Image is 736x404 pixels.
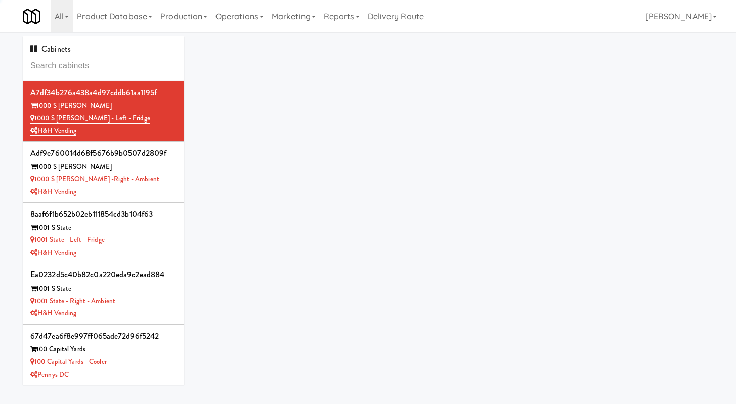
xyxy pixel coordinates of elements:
[23,263,184,324] li: ea0232d5c40b82c0a220eda9c2ead8841001 S State 1001 State - Right - AmbientH&H Vending
[30,343,177,356] div: 100 Capital Yards
[23,81,184,142] li: a7df34b276a438a4d97cddb61aa1195f1000 S [PERSON_NAME] 1000 S [PERSON_NAME] - Left - FridgeH&H Vending
[30,113,150,124] a: 1000 S [PERSON_NAME] - Left - Fridge
[30,43,71,55] span: Cabinets
[23,142,184,203] li: adf9e760014d68f5676b9b0507d2809f1000 S [PERSON_NAME] 1000 S [PERSON_NAME] -Right - AmbientH&H Ven...
[30,329,177,344] div: 67d47ea6f8e997ff065ade72d96f5242
[30,146,177,161] div: adf9e760014d68f5676b9b0507d2809f
[30,126,76,136] a: H&H Vending
[30,296,115,306] a: 1001 State - Right - Ambient
[23,203,184,263] li: 8aaf6f1b652b02eb111854cd3b104f631001 S State 1001 State - Left - FridgeH&H Vending
[30,235,105,245] a: 1001 State - Left - Fridge
[30,207,177,222] div: 8aaf6f1b652b02eb111854cd3b104f63
[30,308,76,318] a: H&H Vending
[30,174,159,184] a: 1000 S [PERSON_NAME] -Right - Ambient
[30,370,69,379] a: Pennys DC
[30,85,177,100] div: a7df34b276a438a4d97cddb61aa1195f
[30,248,76,257] a: H&H Vending
[30,357,107,367] a: 100 Capital Yards - Cooler
[30,160,177,173] div: 1000 S [PERSON_NAME]
[30,282,177,295] div: 1001 S State
[23,8,40,25] img: Micromart
[30,57,177,75] input: Search cabinets
[30,222,177,234] div: 1001 S State
[30,187,76,196] a: H&H Vending
[30,267,177,282] div: ea0232d5c40b82c0a220eda9c2ead884
[30,100,177,112] div: 1000 S [PERSON_NAME]
[23,325,184,385] li: 67d47ea6f8e997ff065ade72d96f5242100 Capital Yards 100 Capital Yards - CoolerPennys DC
